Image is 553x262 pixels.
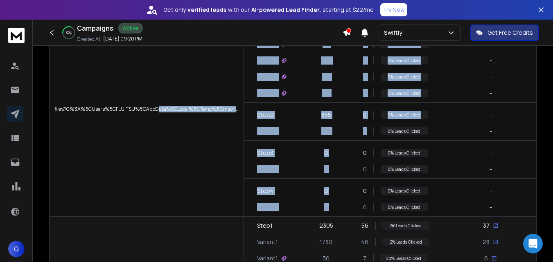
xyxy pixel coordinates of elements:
[320,238,332,246] p: 1780
[361,238,368,246] p: 46
[490,73,492,81] div: -
[324,165,328,173] p: 0
[8,241,25,257] button: Q
[490,203,492,211] div: -
[381,73,428,81] p: 0 % Leads Clicked
[382,238,429,246] p: 2 % Leads Clicked
[490,89,492,97] div: -
[322,73,331,81] p: 155
[381,149,428,157] p: 0 % Leads Clicked
[257,89,278,97] p: Variant 1
[321,127,331,135] p: 855
[490,165,492,173] div: -
[380,3,407,16] button: Try Now
[488,29,533,37] p: Get Free Credits
[383,6,405,14] p: Try Now
[363,111,428,119] div: 0
[483,222,499,230] div: 37
[257,187,274,195] p: Step 4
[381,56,428,65] p: 0 % Leads Clicked
[381,127,428,135] p: 0 % Leads Clicked
[363,149,428,157] div: 0
[118,23,143,34] div: Active
[445,111,536,141] div: -
[363,127,367,135] p: 0
[257,165,278,173] p: Variant 1
[382,222,429,230] p: 2 % Leads Clicked
[363,203,367,211] p: 0
[307,111,345,141] div: 855
[363,187,428,195] div: 0
[103,36,142,42] p: [DATE] 09:20 PM
[384,29,406,37] p: Swiftly
[445,7,536,103] div: -
[257,222,273,230] p: Step 1
[257,203,278,211] p: Variant 1
[483,238,490,246] p: 28
[490,127,492,135] div: -
[381,89,428,97] p: 0 % Leads Clicked
[307,7,345,103] div: 2305
[257,111,274,119] p: Step 2
[363,165,367,173] p: 0
[163,6,374,14] p: Get only with our starting at $22/mo
[307,149,345,179] div: 0
[445,149,536,179] div: -
[307,187,345,211] div: 0
[381,187,428,195] p: 0 % Leads Clicked
[8,28,25,43] img: logo
[363,73,367,81] p: 0
[363,89,367,97] p: 0
[445,187,536,211] div: -
[490,56,492,65] div: -
[321,56,332,65] p: 230
[381,111,428,119] p: 0 % Leads Clicked
[363,56,367,65] p: 0
[66,30,72,35] p: 32 %
[257,127,278,135] p: Variant 1
[257,73,278,81] p: Variant 1
[257,56,278,65] p: Variant 1
[381,203,428,211] p: 0 % Leads Clicked
[361,222,429,230] div: 56
[257,149,273,157] p: Step 3
[187,6,226,14] strong: verified leads
[257,238,278,246] p: Variant 1
[77,23,113,33] h1: Campaigns
[77,36,102,43] p: Created At:
[322,89,330,97] p: 110
[470,25,539,41] button: Get Free Credits
[381,165,428,173] p: 0 % Leads Clicked
[523,234,543,253] div: Open Intercom Messenger
[54,106,239,112] p: file:///C%3A%5CUsers%5CFUJITSU%5CAppData%5CLocal%5CTemp%5Cmsohtmlclip1%5C01%5Cclip_colorschememap...
[251,6,321,14] strong: AI-powered Lead Finder,
[324,203,328,211] p: 0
